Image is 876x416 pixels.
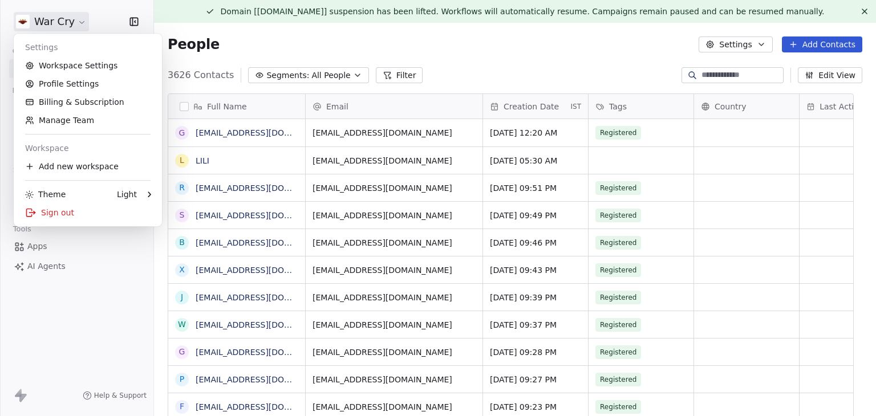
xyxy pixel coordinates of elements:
div: Theme [25,189,66,200]
div: Workspace [18,139,157,157]
div: Add new workspace [18,157,157,176]
a: Manage Team [18,111,157,129]
a: Workspace Settings [18,56,157,75]
div: Settings [18,38,157,56]
a: Billing & Subscription [18,93,157,111]
div: Light [117,189,137,200]
a: Profile Settings [18,75,157,93]
div: Sign out [18,203,157,222]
